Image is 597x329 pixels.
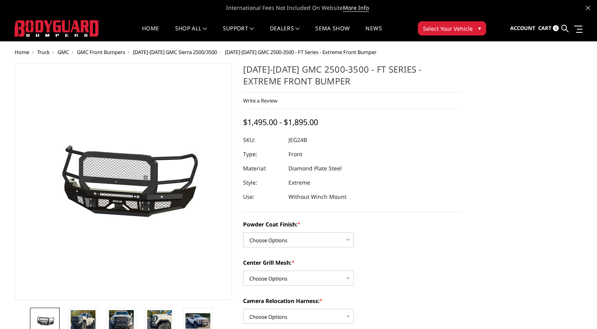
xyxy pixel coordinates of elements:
dt: SKU: [243,133,283,147]
a: [DATE]-[DATE] GMC Sierra 2500/3500 [133,49,217,56]
img: 2024-2026 GMC 2500-3500 - FT Series - Extreme Front Bumper [185,313,210,328]
dd: JEG24B [288,133,307,147]
a: shop all [175,26,207,41]
a: Cart 0 [538,18,559,39]
span: 0 [553,25,559,31]
h1: [DATE]-[DATE] GMC 2500-3500 - FT Series - Extreme Front Bumper [243,63,461,93]
a: News [365,26,382,41]
dt: Style: [243,176,283,190]
dt: Use: [243,190,283,204]
span: [DATE]-[DATE] GMC 2500-3500 - FT Series - Extreme Front Bumper [225,49,376,56]
button: Select Your Vehicle [418,21,486,36]
dd: Without Winch Mount [288,190,346,204]
dt: Type: [243,147,283,161]
a: GMC [58,49,69,56]
label: Camera Relocation Harness: [243,297,461,305]
a: 2024-2026 GMC 2500-3500 - FT Series - Extreme Front Bumper [15,63,232,300]
a: GMC Front Bumpers [77,49,125,56]
a: SEMA Show [315,26,350,41]
span: Select Your Vehicle [423,24,473,33]
label: Powder Coat Finish: [243,220,461,228]
a: Home [15,49,29,56]
span: Cart [538,24,552,32]
span: $1,495.00 - $1,895.00 [243,117,318,127]
dt: Material: [243,161,283,176]
label: Center Grill Mesh: [243,258,461,267]
a: Write a Review [243,97,277,104]
a: Home [142,26,159,41]
a: Account [510,18,535,39]
a: Support [223,26,254,41]
a: Truck [37,49,50,56]
dd: Front [288,147,302,161]
dd: Diamond Plate Steel [288,161,342,176]
span: Account [510,24,535,32]
dd: Extreme [288,176,310,190]
span: ▾ [478,24,481,32]
img: BODYGUARD BUMPERS [15,20,99,37]
a: Dealers [270,26,300,41]
img: 2024-2026 GMC 2500-3500 - FT Series - Extreme Front Bumper [32,315,57,327]
a: More Info [343,4,369,12]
